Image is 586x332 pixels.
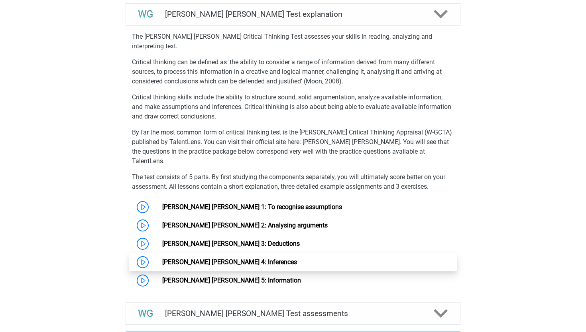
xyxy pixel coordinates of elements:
a: [PERSON_NAME] [PERSON_NAME] 4: Inferences [162,258,297,266]
h4: [PERSON_NAME] [PERSON_NAME] Test explanation [165,10,421,19]
img: watson glaser test explanations [136,4,156,24]
a: [PERSON_NAME] [PERSON_NAME] 1: To recognise assumptions [162,203,342,211]
p: The [PERSON_NAME] [PERSON_NAME] Critical Thinking Test assesses your skills in reading, analyzing... [132,32,454,51]
a: assessments [PERSON_NAME] [PERSON_NAME] Test assessments [122,302,464,325]
a: [PERSON_NAME] [PERSON_NAME] 3: Deductions [162,240,300,247]
img: watson glaser test assessments [136,303,156,324]
a: explanations [PERSON_NAME] [PERSON_NAME] Test explanation [122,3,464,26]
a: [PERSON_NAME] [PERSON_NAME] 5: Information [162,277,301,284]
h4: [PERSON_NAME] [PERSON_NAME] Test assessments [165,309,421,318]
p: The test consists of 5 parts. By first studying the components separately, you will ultimately sc... [132,172,454,192]
a: [PERSON_NAME] [PERSON_NAME] 2: Analysing arguments [162,221,328,229]
p: By far the most common form of critical thinking test is the [PERSON_NAME] Critical Thinking Appr... [132,128,454,166]
p: Critical thinking can be defined as 'the ability to consider a range of information derived from ... [132,57,454,86]
p: Critical thinking skills include the ability to structure sound, solid argumentation, analyze ava... [132,93,454,121]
